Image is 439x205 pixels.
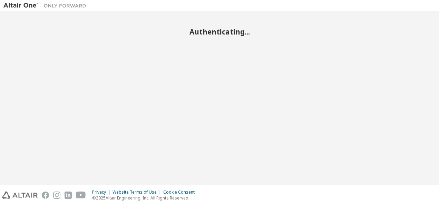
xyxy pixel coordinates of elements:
img: linkedin.svg [65,192,72,199]
img: altair_logo.svg [2,192,38,199]
div: Cookie Consent [163,189,199,195]
div: Website Terms of Use [113,189,163,195]
p: © 2025 Altair Engineering, Inc. All Rights Reserved. [92,195,199,201]
img: youtube.svg [76,192,86,199]
img: instagram.svg [53,192,60,199]
div: Privacy [92,189,113,195]
h2: Authenticating... [3,27,436,36]
img: Altair One [3,2,90,9]
img: facebook.svg [42,192,49,199]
